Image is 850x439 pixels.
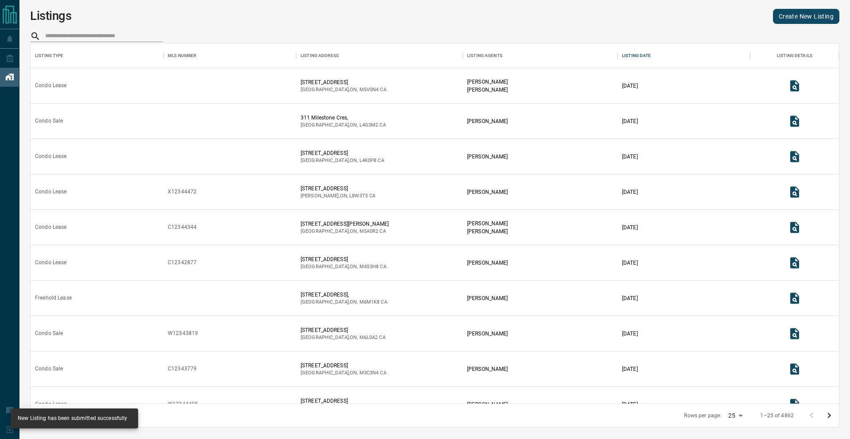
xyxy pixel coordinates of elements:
p: [GEOGRAPHIC_DATA] , ON , CA [301,122,386,129]
button: View Listing Details [786,219,804,236]
p: [PERSON_NAME] [467,259,508,267]
span: m5a0r2 [359,228,379,234]
p: [PERSON_NAME] [467,294,508,302]
button: View Listing Details [786,112,804,130]
div: 25 [725,409,746,422]
p: [GEOGRAPHIC_DATA] , ON , CA [301,334,386,341]
p: [PERSON_NAME] [467,86,508,94]
div: Listing Date [618,43,750,68]
div: Listing Details [750,43,839,68]
h1: Listings [30,9,72,23]
p: Rows per page: [684,412,721,420]
p: 311 Milestone Cres, [301,114,386,122]
button: Go to next page [820,407,838,424]
span: l4g3m2 [359,122,379,128]
div: Condo Lease [35,400,66,408]
p: [PERSON_NAME] [467,227,508,235]
div: Condo Lease [35,259,66,266]
p: [STREET_ADDRESS] [301,149,384,157]
p: [GEOGRAPHIC_DATA] , ON , CA [301,299,387,306]
p: 1–25 of 4862 [760,412,794,420]
div: Listing Agents [467,43,502,68]
p: [STREET_ADDRESS] [301,255,386,263]
div: Freehold Lease [35,294,72,302]
div: Listing Agents [463,43,618,68]
div: Condo Sale [35,365,63,373]
div: Condo Lease [35,188,66,196]
div: Condo Sale [35,330,63,337]
p: [STREET_ADDRESS] [301,326,386,334]
div: Listing Date [622,43,651,68]
p: [PERSON_NAME] [467,219,508,227]
a: Create New Listing [773,9,839,24]
p: [DATE] [622,153,638,161]
p: [DATE] [622,330,638,338]
span: m5v0n4 [359,87,379,92]
span: m6m1k8 [359,299,380,305]
span: l8w3t5 [349,193,368,199]
button: View Listing Details [786,325,804,343]
div: Condo Lease [35,82,66,89]
p: [STREET_ADDRESS] [301,362,386,370]
div: Listing Address [296,43,463,68]
div: C12342877 [168,259,197,266]
button: View Listing Details [786,183,804,201]
p: [PERSON_NAME] [467,188,508,196]
p: [PERSON_NAME] [467,365,508,373]
p: [DATE] [622,400,638,408]
div: Listing Address [301,43,339,68]
div: X12344472 [168,188,197,196]
p: [PERSON_NAME] , ON , CA [301,193,375,200]
div: Listing Type [31,43,163,68]
div: W12343819 [168,330,198,337]
div: C12344344 [168,223,197,231]
p: [PERSON_NAME] [467,78,508,86]
p: [DATE] [622,259,638,267]
p: [GEOGRAPHIC_DATA] , ON , CA [301,370,386,377]
div: Listing Type [35,43,64,68]
div: W12344405 [168,400,198,408]
button: View Listing Details [786,254,804,272]
p: [DATE] [622,117,638,125]
span: m3c3n4 [359,370,379,376]
button: View Listing Details [786,148,804,166]
p: [GEOGRAPHIC_DATA] , ON , CA [301,228,389,235]
p: [GEOGRAPHIC_DATA] , ON , CA [301,157,384,164]
div: MLS Number [163,43,296,68]
span: l4k0p8 [359,158,377,163]
div: Listing Details [777,43,812,68]
div: Condo Lease [35,153,66,160]
p: [GEOGRAPHIC_DATA] , ON , CA [301,263,386,270]
button: View Listing Details [786,396,804,413]
p: [DATE] [622,365,638,373]
div: New Listing has been submitted successfully [18,411,127,426]
p: [STREET_ADDRESS], [301,291,387,299]
p: [STREET_ADDRESS] [301,185,375,193]
p: [DATE] [622,223,638,231]
div: Condo Lease [35,223,66,231]
p: [PERSON_NAME] [467,117,508,125]
p: [DATE] [622,188,638,196]
button: View Listing Details [786,289,804,307]
div: Condo Sale [35,117,63,125]
p: [STREET_ADDRESS][PERSON_NAME] [301,220,389,228]
p: [GEOGRAPHIC_DATA] , ON , CA [301,86,386,93]
div: C12343779 [168,365,197,373]
button: View Listing Details [786,360,804,378]
p: [PERSON_NAME] [467,330,508,338]
p: [PERSON_NAME] [467,400,508,408]
p: [STREET_ADDRESS] [301,397,348,405]
span: m4s3h8 [359,264,379,270]
span: m6l0a2 [359,335,378,340]
p: [STREET_ADDRESS] [301,78,386,86]
p: [DATE] [622,294,638,302]
button: View Listing Details [786,77,804,95]
div: MLS Number [168,43,196,68]
p: [PERSON_NAME] [467,153,508,161]
p: [DATE] [622,82,638,90]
